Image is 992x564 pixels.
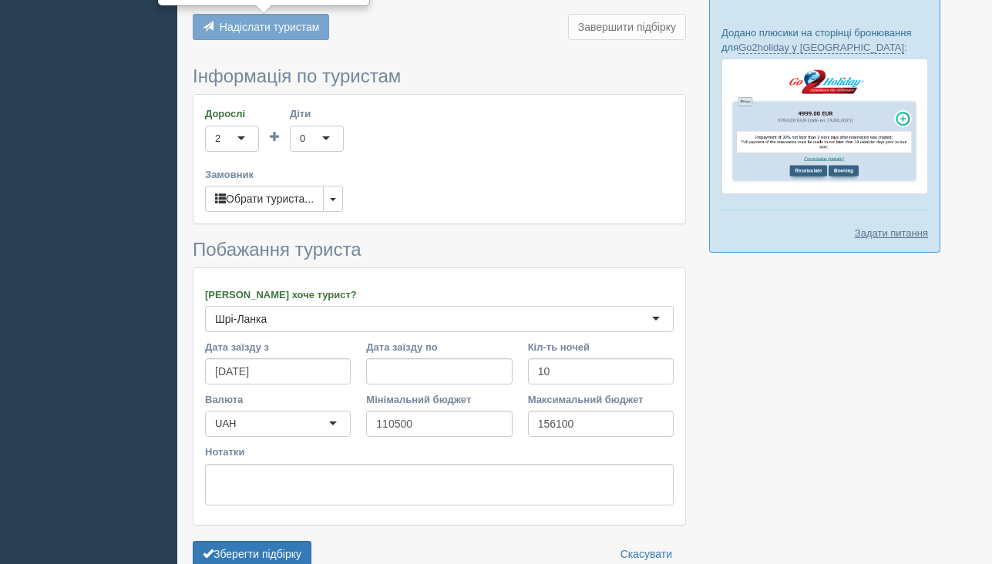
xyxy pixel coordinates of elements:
label: Дорослі [205,106,259,121]
label: Максимальний бюджет [528,392,674,407]
label: Кіл-ть ночей [528,340,674,354]
div: UAH [215,416,236,431]
label: [PERSON_NAME] хоче турист? [205,287,674,302]
span: Побажання туриста [193,239,361,260]
label: Нотатки [205,445,674,459]
label: Діти [290,106,344,121]
div: Шрі-Ланка [215,311,267,327]
h3: Інформація по туристам [193,66,686,86]
a: Go2holiday у [GEOGRAPHIC_DATA] [738,42,904,54]
a: Задати питання [855,226,928,240]
label: Дата заїзду з [205,340,351,354]
label: Дата заїзду по [366,340,512,354]
button: Обрати туриста... [205,186,324,212]
div: 2 [215,131,220,146]
div: 0 [300,131,305,146]
label: Замовник [205,167,674,182]
span: Надіслати туристам [220,21,320,33]
img: go2holiday-proposal-for-travel-agency.png [721,59,928,194]
button: Надіслати туристам [193,14,329,40]
input: 7-10 або 7,10,14 [528,358,674,384]
p: Додано плюсики на сторінці бронювання для : [721,25,928,55]
button: Завершити підбірку [568,14,686,40]
label: Валюта [205,392,351,407]
label: Мінімальний бюджет [366,392,512,407]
